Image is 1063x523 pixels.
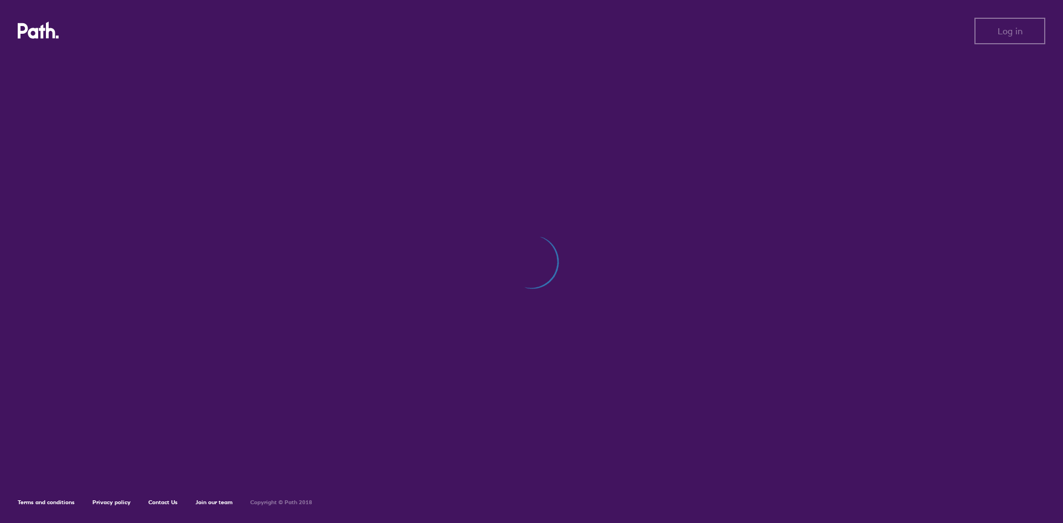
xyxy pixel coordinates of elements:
[148,499,178,506] a: Contact Us
[250,499,312,506] h6: Copyright © Path 2018
[998,26,1023,36] span: Log in
[974,18,1045,44] button: Log in
[92,499,131,506] a: Privacy policy
[18,499,75,506] a: Terms and conditions
[195,499,233,506] a: Join our team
